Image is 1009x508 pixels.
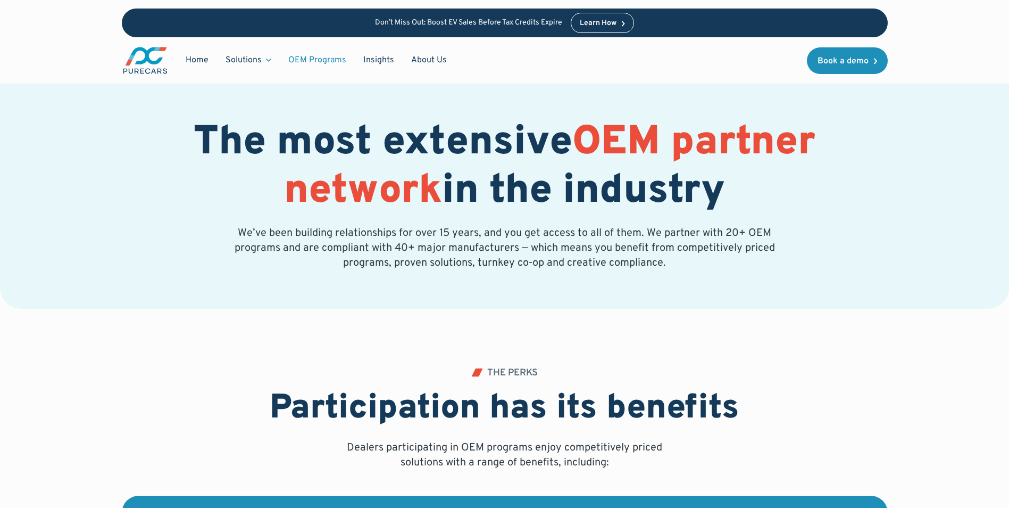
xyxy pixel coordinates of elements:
p: Dealers participating in OEM programs enjoy competitively priced solutions with a range of benefi... [343,440,666,470]
div: THE PERKS [487,368,538,378]
a: Insights [355,50,403,70]
div: Solutions [226,54,262,66]
a: OEM Programs [280,50,355,70]
a: Home [177,50,217,70]
a: Learn How [571,13,634,33]
a: Book a demo [807,47,888,74]
span: OEM partner network [284,118,815,217]
div: Learn How [580,20,616,27]
p: Don’t Miss Out: Boost EV Sales Before Tax Credits Expire [375,19,562,28]
a: main [122,46,169,75]
div: Book a demo [818,57,869,65]
p: We’ve been building relationships for over 15 years, and you get access to all of them. We partne... [232,226,777,271]
a: About Us [403,50,455,70]
div: Solutions [217,50,280,70]
img: purecars logo [122,46,169,75]
h1: The most extensive in the industry [122,119,888,216]
h2: Participation has its benefits [270,389,739,430]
